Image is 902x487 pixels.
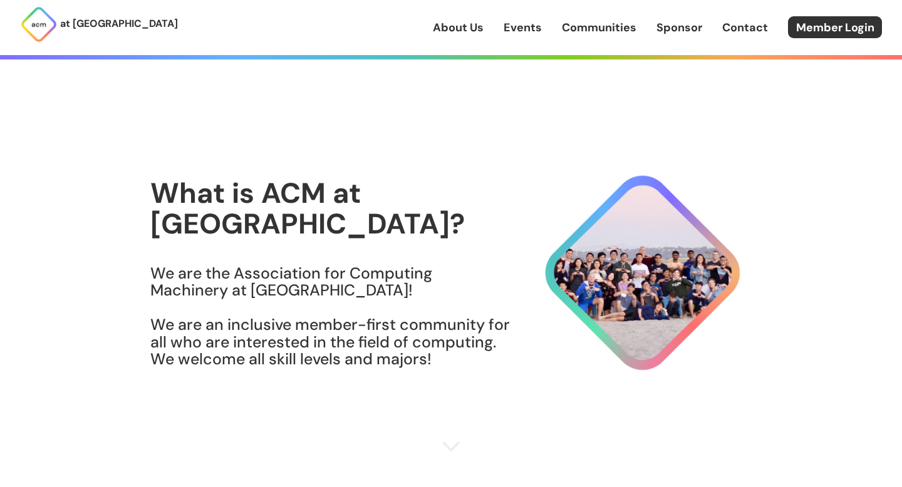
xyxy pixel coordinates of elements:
a: Communities [562,19,636,36]
img: ACM Logo [20,6,58,43]
a: About Us [433,19,484,36]
a: Contact [722,19,768,36]
h1: What is ACM at [GEOGRAPHIC_DATA]? [150,178,511,240]
a: Events [504,19,542,36]
img: About Hero Image [511,164,752,382]
a: Sponsor [656,19,702,36]
img: Scroll Arrow [442,437,460,456]
a: Member Login [788,16,882,38]
h3: We are the Association for Computing Machinery at [GEOGRAPHIC_DATA]! We are an inclusive member-f... [150,265,511,368]
p: at [GEOGRAPHIC_DATA] [60,16,178,32]
a: at [GEOGRAPHIC_DATA] [20,6,178,43]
